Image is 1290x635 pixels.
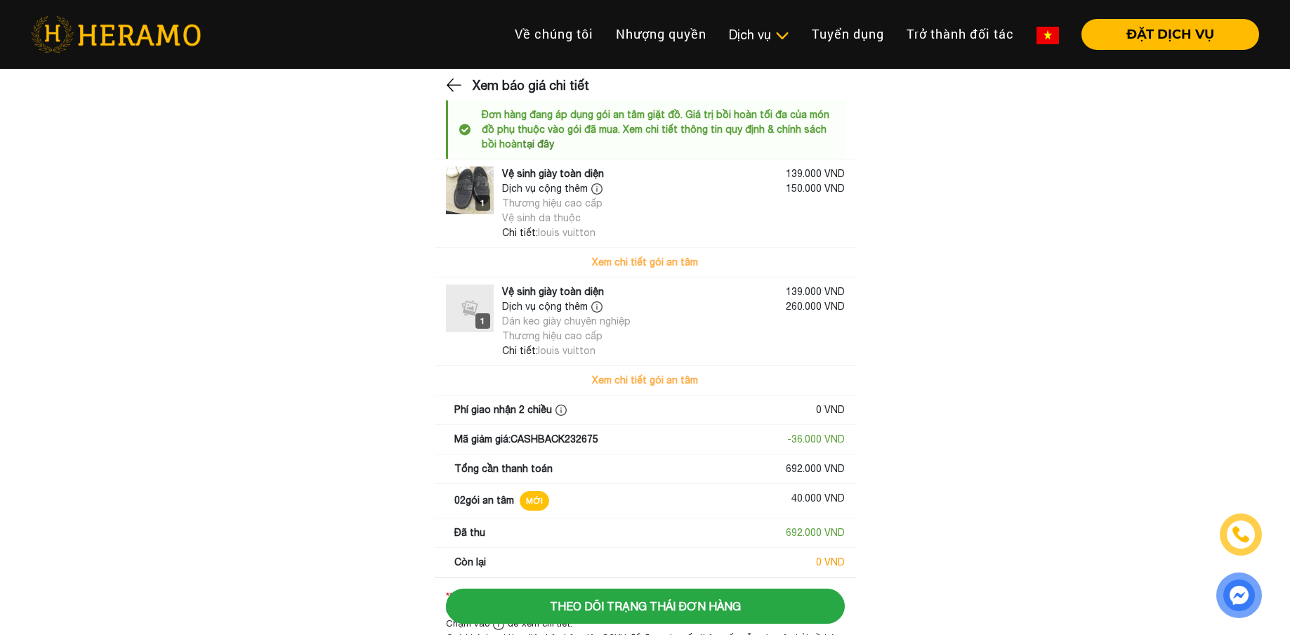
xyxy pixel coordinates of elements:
[435,248,856,277] button: Xem chi tiết gói an tâm
[522,138,554,150] a: tại đây
[473,68,589,103] h3: Xem báo giá chi tiết
[591,183,603,195] img: info
[786,525,845,540] div: 692.000 VND
[816,555,845,570] div: 0 VND
[1081,19,1259,50] button: ĐẶT DỊCH VỤ
[454,461,553,476] div: Tổng cần thanh toán
[786,181,845,225] div: 150.000 VND
[502,227,538,238] span: Chi tiết:
[502,284,604,299] div: Vệ sinh giày toàn diện
[454,402,570,417] div: Phí giao nhận 2 chiều
[502,166,604,181] div: Vệ sinh giày toàn diện
[446,74,464,96] img: back
[504,19,605,49] a: Về chúng tôi
[786,284,845,299] div: 139.000 VND
[454,432,598,447] div: Mã giảm giá: CASHBACK232675
[786,461,845,476] div: 692.000 VND
[1036,27,1059,44] img: vn-flag.png
[502,196,606,211] div: Thương hiệu cao cấp
[482,109,829,150] span: Đơn hàng đang áp dụng gói an tâm giặt đồ. Giá trị bồi hoàn tối đa của món đồ phụ thuộc vào gói đã...
[591,301,603,313] img: info
[502,345,538,356] span: Chi tiết:
[775,29,789,43] img: subToggleIcon
[786,299,845,343] div: 260.000 VND
[435,366,856,395] button: Xem chi tiết gói an tâm
[787,432,845,447] div: - 36.000 VND
[555,405,567,416] img: info
[786,166,845,181] div: 139.000 VND
[475,313,490,329] div: 1
[1230,524,1252,545] img: phone-icon
[454,491,549,511] div: 02 gói an tâm
[446,166,494,214] img: logo
[895,19,1025,49] a: Trở thành đối tác
[454,555,486,570] div: Còn lại
[502,329,631,343] div: Thương hiệu cao cấp
[502,211,606,225] div: Vệ sinh da thuộc
[520,491,549,511] button: Mới
[502,299,631,314] div: Dịch vụ cộng thêm
[31,16,201,53] img: heramo-logo.png
[729,25,789,44] div: Dịch vụ
[502,181,606,196] div: Dịch vụ cộng thêm
[446,589,845,624] button: Theo dõi trạng thái đơn hàng
[801,19,895,49] a: Tuyển dụng
[475,195,490,211] div: 1
[1070,28,1259,41] a: ĐẶT DỊCH VỤ
[791,491,845,511] div: 40.000 VND
[538,227,595,238] span: louis vuitton
[459,107,482,152] img: info
[1220,514,1261,554] a: phone-icon
[538,345,595,356] span: louis vuitton
[605,19,718,49] a: Nhượng quyền
[454,525,485,540] div: Đã thu
[816,402,845,417] div: 0 VND
[502,314,631,329] div: Dán keo giày chuyên nghiệp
